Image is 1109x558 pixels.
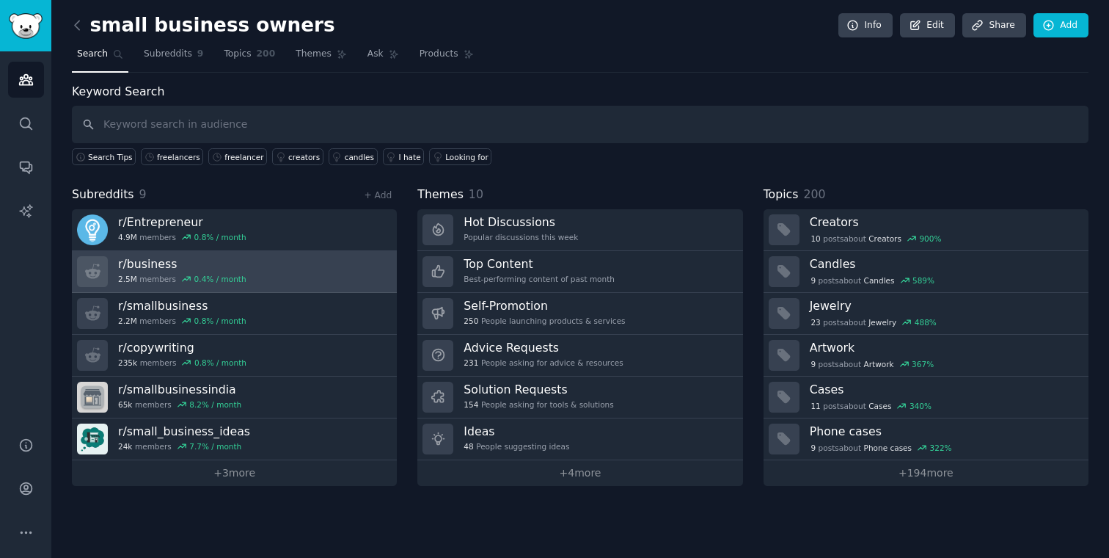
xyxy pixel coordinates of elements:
[909,401,932,411] div: 340 %
[464,214,578,230] h3: Hot Discussions
[864,275,895,286] span: Candles
[118,214,246,230] h3: r/ Entrepreneur
[810,256,1078,272] h3: Candles
[810,401,820,411] span: 11
[77,382,108,413] img: smallbusinessindia
[345,152,374,162] div: candles
[417,209,742,251] a: Hot DiscussionsPopular discussions this week
[364,190,392,200] a: + Add
[464,256,615,272] h3: Top Content
[224,48,251,61] span: Topics
[764,377,1088,418] a: Cases11postsaboutCases340%
[810,424,1078,439] h3: Phone cases
[118,316,246,326] div: members
[464,358,623,368] div: People asking for advice & resources
[197,48,204,61] span: 9
[118,441,132,452] span: 24k
[194,232,246,242] div: 0.8 % / month
[912,359,934,369] div: 367 %
[464,316,478,326] span: 250
[257,48,276,61] span: 200
[838,13,893,38] a: Info
[912,275,934,286] div: 589 %
[464,424,569,439] h3: Ideas
[329,148,378,165] a: candles
[803,187,825,201] span: 200
[72,293,397,335] a: r/smallbusiness2.2Mmembers0.8% / month
[417,335,742,377] a: Advice Requests231People asking for advice & resources
[417,418,742,460] a: Ideas48People suggesting ideas
[118,232,246,242] div: members
[919,233,941,244] div: 900 %
[810,443,816,453] span: 9
[72,209,397,251] a: r/Entrepreneur4.9Mmembers0.8% / month
[445,152,488,162] div: Looking for
[72,106,1088,143] input: Keyword search in audience
[464,274,615,284] div: Best-performing content of past month
[810,316,938,329] div: post s about
[464,399,613,410] div: People asking for tools & solutions
[810,399,933,413] div: post s about
[764,186,799,204] span: Topics
[868,317,896,327] span: Jewelry
[194,274,246,284] div: 0.4 % / month
[118,382,241,397] h3: r/ smallbusinessindia
[118,399,132,410] span: 65k
[464,441,569,452] div: People suggesting ideas
[189,441,241,452] div: 7.7 % / month
[72,186,134,204] span: Subreddits
[139,187,147,201] span: 9
[764,209,1088,251] a: Creators10postsaboutCreators900%
[417,460,742,486] a: +4more
[118,316,137,326] span: 2.2M
[414,43,479,73] a: Products
[118,340,246,355] h3: r/ copywriting
[72,43,128,73] a: Search
[118,274,246,284] div: members
[208,148,267,165] a: freelancer
[72,14,335,37] h2: small business owners
[464,441,473,452] span: 48
[77,48,108,61] span: Search
[219,43,280,73] a: Topics200
[464,399,478,410] span: 154
[72,377,397,418] a: r/smallbusinessindia65kmembers8.2% / month
[810,359,816,369] span: 9
[189,399,241,410] div: 8.2 % / month
[764,335,1088,377] a: Artwork9postsaboutArtwork367%
[288,152,320,162] div: creators
[290,43,352,73] a: Themes
[118,424,250,439] h3: r/ small_business_ideas
[77,424,108,454] img: small_business_ideas
[157,152,200,162] div: freelancers
[417,293,742,335] a: Self-Promotion250People launching products & services
[118,399,241,410] div: members
[764,460,1088,486] a: +194more
[810,382,1078,397] h3: Cases
[420,48,458,61] span: Products
[915,317,937,327] div: 488 %
[118,441,250,452] div: members
[810,275,816,286] span: 9
[194,358,246,368] div: 0.8 % / month
[810,340,1078,355] h3: Artwork
[764,418,1088,460] a: Phone cases9postsaboutPhone cases322%
[810,214,1078,230] h3: Creators
[900,13,955,38] a: Edit
[464,316,625,326] div: People launching products & services
[362,43,404,73] a: Ask
[367,48,384,61] span: Ask
[296,48,332,61] span: Themes
[810,441,954,454] div: post s about
[810,358,935,371] div: post s about
[72,84,164,98] label: Keyword Search
[810,298,1078,314] h3: Jewelry
[224,152,263,162] div: freelancer
[272,148,323,165] a: creators
[72,335,397,377] a: r/copywriting235kmembers0.8% / month
[118,298,246,314] h3: r/ smallbusiness
[194,316,246,326] div: 0.8 % / month
[764,293,1088,335] a: Jewelry23postsaboutJewelry488%
[118,256,246,272] h3: r/ business
[464,340,623,355] h3: Advice Requests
